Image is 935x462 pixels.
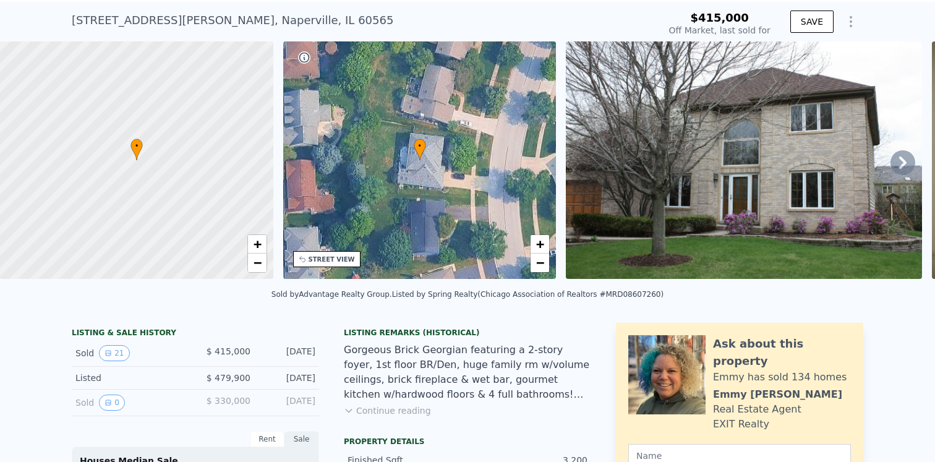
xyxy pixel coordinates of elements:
[75,372,186,384] div: Listed
[260,395,315,411] div: [DATE]
[713,417,769,432] div: EXIT Realty
[75,395,186,411] div: Sold
[309,255,355,264] div: STREET VIEW
[713,370,847,385] div: Emmy has sold 134 homes
[839,9,863,34] button: Show Options
[536,255,544,270] span: −
[414,139,426,160] div: •
[260,345,315,361] div: [DATE]
[536,236,544,252] span: +
[790,11,834,33] button: SAVE
[72,328,319,340] div: LISTING & SALE HISTORY
[414,140,426,152] span: •
[207,396,250,406] span: $ 330,000
[713,335,851,370] div: Ask about this property
[250,431,284,447] div: Rent
[344,343,591,402] div: Gorgeous Brick Georgian featuring a 2-story foyer, 1st floor BR/Den, huge family rm w/volume ceil...
[99,395,125,411] button: View historical data
[669,24,771,36] div: Off Market, last sold for
[248,235,267,254] a: Zoom in
[75,345,186,361] div: Sold
[271,290,392,299] div: Sold by Advantage Realty Group .
[713,387,842,402] div: Emmy [PERSON_NAME]
[344,328,591,338] div: Listing Remarks (Historical)
[260,372,315,384] div: [DATE]
[392,290,664,299] div: Listed by Spring Realty (Chicago Association of Realtors #MRD08607260)
[130,139,143,160] div: •
[344,404,431,417] button: Continue reading
[690,11,749,24] span: $415,000
[207,346,250,356] span: $ 415,000
[713,402,801,417] div: Real Estate Agent
[72,12,393,29] div: [STREET_ADDRESS][PERSON_NAME] , Naperville , IL 60565
[531,235,549,254] a: Zoom in
[566,41,922,279] img: Sale: 31329852 Parcel: 27973397
[253,255,261,270] span: −
[253,236,261,252] span: +
[284,431,319,447] div: Sale
[99,345,129,361] button: View historical data
[248,254,267,272] a: Zoom out
[344,437,591,447] div: Property details
[207,373,250,383] span: $ 479,900
[531,254,549,272] a: Zoom out
[130,140,143,152] span: •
